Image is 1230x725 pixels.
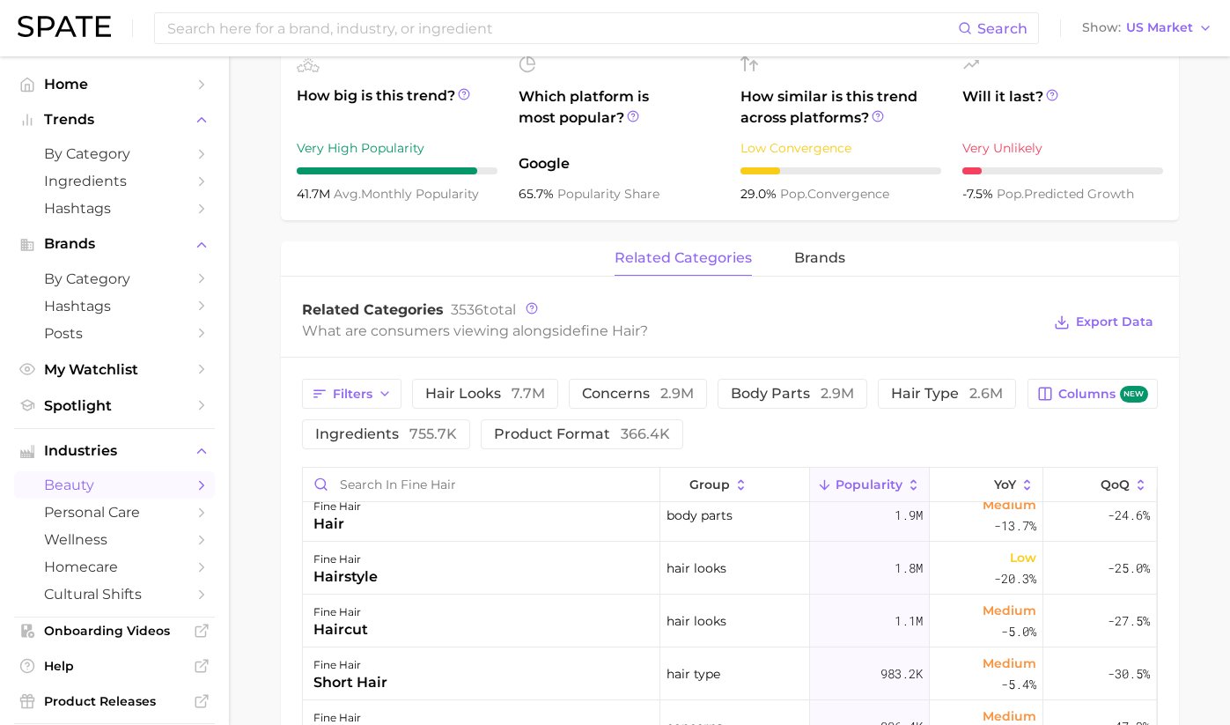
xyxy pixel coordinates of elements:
span: wellness [44,531,185,548]
span: -20.3% [994,568,1036,589]
a: Help [14,653,215,679]
span: -5.0% [1001,621,1036,642]
span: Spotlight [44,397,185,414]
span: 2.9m [660,385,694,402]
span: Onboarding Videos [44,623,185,639]
span: hair type [667,663,720,684]
span: 2.6m [969,385,1003,402]
span: How big is this trend? [297,85,497,129]
span: Help [44,658,185,674]
span: personal care [44,504,185,521]
span: Which platform is most popular? [519,86,719,144]
span: new [1120,386,1148,403]
div: Very Unlikely [962,137,1163,159]
span: -27.5% [1108,610,1150,632]
span: 65.7% [519,186,557,202]
span: product format [494,427,670,441]
button: fine hairshort hairhair type983.2kMedium-5.4%-30.5% [303,647,1157,700]
div: Very High Popularity [297,137,497,159]
div: fine hair [313,602,368,623]
span: YoY [994,477,1016,492]
div: What are consumers viewing alongside ? [302,319,1042,343]
div: 2 / 10 [740,167,941,174]
span: 983.2k [880,663,923,684]
a: cultural shifts [14,581,215,608]
span: hair looks [667,610,726,632]
button: Columnsnew [1027,379,1157,409]
a: Spotlight [14,392,215,419]
span: beauty [44,477,185,493]
button: fine hairhaircuthair looks1.1mMedium-5.0%-27.5% [303,595,1157,647]
span: Related Categories [302,301,444,318]
span: by Category [44,145,185,162]
span: Industries [44,443,185,459]
span: Hashtags [44,200,185,217]
div: fine hair [313,496,361,517]
span: 29.0% [740,186,780,202]
button: Industries [14,438,215,464]
span: Hashtags [44,298,185,314]
button: Filters [302,379,401,409]
a: Onboarding Videos [14,618,215,644]
span: Ingredients [44,173,185,189]
span: hair type [891,387,1003,401]
span: Search [977,20,1027,37]
span: -13.7% [994,515,1036,536]
span: 755.7k [409,425,457,442]
span: 2.9m [821,385,854,402]
span: popularity share [557,186,659,202]
button: YoY [930,468,1043,502]
div: short hair [313,672,387,693]
div: fine hair [313,655,387,676]
button: Export Data [1050,310,1157,335]
span: Posts [44,325,185,342]
span: body parts [731,387,854,401]
span: related categories [615,250,752,266]
a: homecare [14,553,215,581]
img: SPATE [18,16,111,37]
button: QoQ [1043,468,1156,502]
a: personal care [14,499,215,526]
a: Ingredients [14,167,215,195]
span: QoQ [1101,477,1130,492]
span: Medium [983,494,1036,515]
div: hair [313,514,361,535]
span: ingredients [315,427,457,441]
span: hair looks [667,558,726,579]
span: cultural shifts [44,586,185,603]
span: Export Data [1076,314,1153,329]
span: Filters [333,387,372,402]
span: Google [519,153,719,174]
div: Low Convergence [740,137,941,159]
span: brands [794,250,845,266]
a: Home [14,70,215,98]
span: Brands [44,236,185,252]
span: 366.4k [621,425,670,442]
a: Posts [14,320,215,347]
span: total [451,301,516,318]
span: -5.4% [1001,674,1036,695]
abbr: popularity index [997,186,1024,202]
input: Search in fine hair [303,468,659,501]
a: Hashtags [14,195,215,222]
span: 1.1m [895,610,923,632]
span: 1.9m [895,505,923,526]
div: fine hair [313,549,378,570]
span: convergence [780,186,889,202]
span: 41.7m [297,186,334,202]
div: 1 / 10 [962,167,1163,174]
a: wellness [14,526,215,553]
span: Home [44,76,185,92]
button: group [660,468,810,502]
a: My Watchlist [14,356,215,383]
span: by Category [44,270,185,287]
span: Popularity [836,477,902,492]
button: Trends [14,107,215,133]
button: ShowUS Market [1078,17,1217,40]
div: haircut [313,619,368,640]
span: Low [1010,547,1036,568]
button: fine hairhairstylehair looks1.8mLow-20.3%-25.0% [303,542,1157,595]
a: Hashtags [14,292,215,320]
span: homecare [44,559,185,575]
span: Show [1082,23,1121,33]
